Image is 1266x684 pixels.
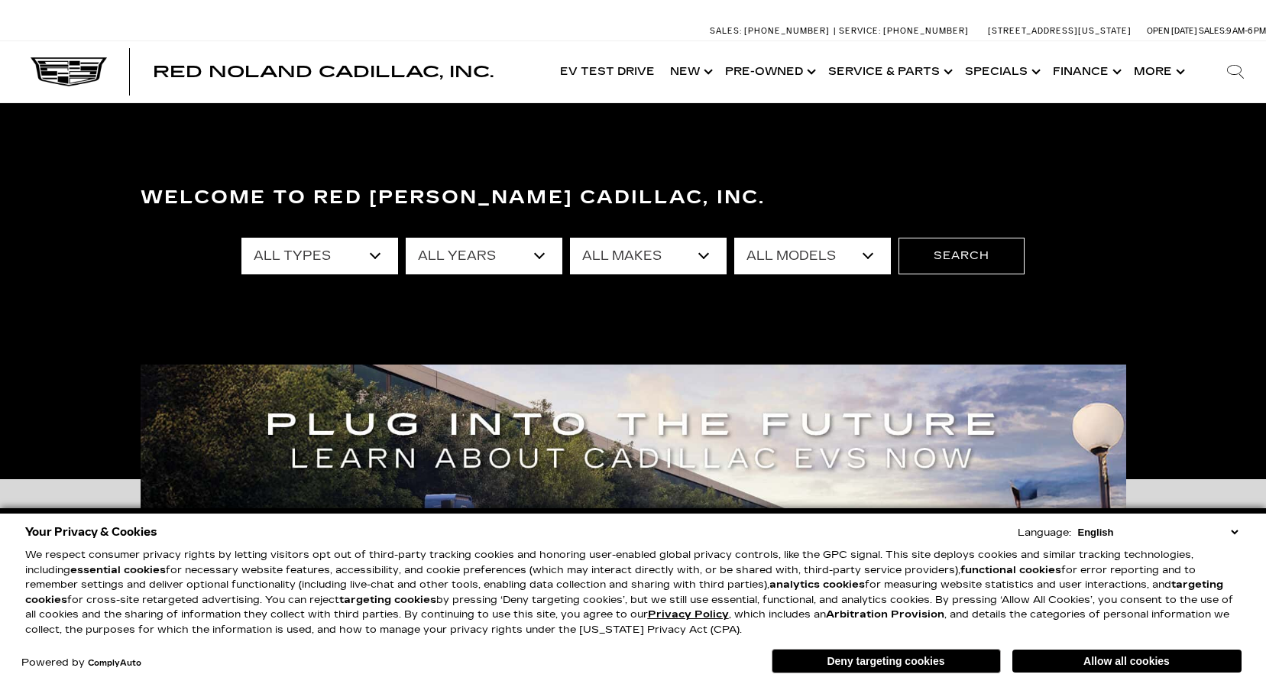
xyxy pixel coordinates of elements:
[826,608,944,621] strong: Arbitration Provision
[769,579,865,591] strong: analytics cookies
[25,548,1242,637] p: We respect consumer privacy rights by letting visitors opt out of third-party tracking cookies an...
[25,521,157,543] span: Your Privacy & Cookies
[1045,41,1126,102] a: Finance
[899,238,1025,274] button: Search
[1199,26,1226,36] span: Sales:
[717,41,821,102] a: Pre-Owned
[552,41,662,102] a: EV Test Drive
[960,564,1061,576] strong: functional cookies
[241,238,398,274] select: Filter by type
[662,41,717,102] a: New
[88,659,141,668] a: ComplyAuto
[710,26,742,36] span: Sales:
[734,238,891,274] select: Filter by model
[570,238,727,274] select: Filter by make
[988,26,1132,36] a: [STREET_ADDRESS][US_STATE]
[883,26,969,36] span: [PHONE_NUMBER]
[141,183,1126,213] h3: Welcome to Red [PERSON_NAME] Cadillac, Inc.
[25,579,1223,606] strong: targeting cookies
[153,63,494,81] span: Red Noland Cadillac, Inc.
[153,64,494,79] a: Red Noland Cadillac, Inc.
[31,57,107,86] img: Cadillac Dark Logo with Cadillac White Text
[839,26,881,36] span: Service:
[1074,525,1242,540] select: Language Select
[744,26,830,36] span: [PHONE_NUMBER]
[1226,26,1266,36] span: 9 AM-6 PM
[70,564,166,576] strong: essential cookies
[21,658,141,668] div: Powered by
[1012,650,1242,673] button: Allow all cookies
[821,41,957,102] a: Service & Parts
[648,608,729,621] a: Privacy Policy
[339,594,436,606] strong: targeting cookies
[1147,26,1197,36] span: Open [DATE]
[834,27,973,35] a: Service: [PHONE_NUMBER]
[710,27,834,35] a: Sales: [PHONE_NUMBER]
[957,41,1045,102] a: Specials
[1018,528,1071,538] div: Language:
[406,238,562,274] select: Filter by year
[772,649,1001,673] button: Deny targeting cookies
[1126,41,1190,102] button: More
